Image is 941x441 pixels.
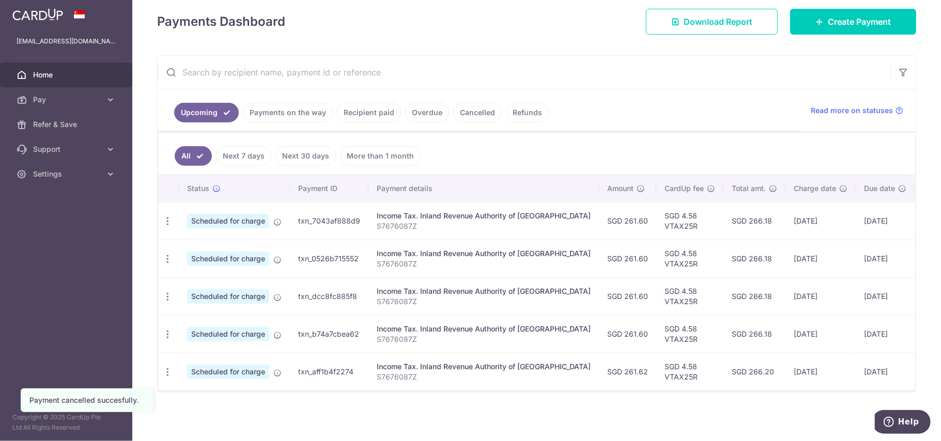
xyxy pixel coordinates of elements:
[33,169,101,179] span: Settings
[340,146,421,166] a: More than 1 month
[785,315,856,353] td: [DATE]
[723,353,785,390] td: SGD 266.20
[33,94,101,105] span: Pay
[607,183,634,194] span: Amount
[187,289,269,304] span: Scheduled for charge
[377,259,591,269] p: S7676087Z
[174,103,239,122] a: Upcoming
[856,277,915,315] td: [DATE]
[790,9,916,35] a: Create Payment
[187,183,209,194] span: Status
[175,146,212,166] a: All
[856,240,915,277] td: [DATE]
[856,202,915,240] td: [DATE]
[785,277,856,315] td: [DATE]
[684,15,752,28] span: Download Report
[290,175,368,202] th: Payment ID
[187,327,269,341] span: Scheduled for charge
[157,12,285,31] h4: Payments Dashboard
[33,70,101,80] span: Home
[785,353,856,390] td: [DATE]
[187,214,269,228] span: Scheduled for charge
[723,277,785,315] td: SGD 266.18
[290,315,368,353] td: txn_b74a7cbea62
[732,183,766,194] span: Total amt.
[377,324,591,334] div: Income Tax. Inland Revenue Authority of [GEOGRAPHIC_DATA]
[599,277,656,315] td: SGD 261.60
[187,365,269,379] span: Scheduled for charge
[599,202,656,240] td: SGD 261.60
[337,103,401,122] a: Recipient paid
[377,211,591,221] div: Income Tax. Inland Revenue Authority of [GEOGRAPHIC_DATA]
[811,105,893,116] span: Read more on statuses
[29,395,144,405] div: Payment cancelled succesfully.
[723,202,785,240] td: SGD 266.18
[187,251,269,266] span: Scheduled for charge
[377,296,591,307] p: S7676087Z
[377,372,591,382] p: S7676087Z
[665,183,704,194] span: CardUp fee
[33,119,101,130] span: Refer & Save
[599,353,656,390] td: SGD 261.62
[506,103,549,122] a: Refunds
[656,353,723,390] td: SGD 4.58 VTAX25R
[828,15,891,28] span: Create Payment
[656,277,723,315] td: SGD 4.58 VTAX25R
[785,202,856,240] td: [DATE]
[17,36,116,46] p: [EMAIL_ADDRESS][DOMAIN_NAME]
[723,240,785,277] td: SGD 266.18
[875,410,931,436] iframe: Opens a widget where you can find more information
[12,8,63,21] img: CardUp
[599,315,656,353] td: SGD 261.60
[599,240,656,277] td: SGD 261.60
[785,240,856,277] td: [DATE]
[377,221,591,231] p: S7676087Z
[656,240,723,277] td: SGD 4.58 VTAX25R
[243,103,333,122] a: Payments on the way
[856,315,915,353] td: [DATE]
[290,202,368,240] td: txn_7043af888d9
[290,277,368,315] td: txn_dcc8fc885f8
[723,315,785,353] td: SGD 266.18
[646,9,778,35] a: Download Report
[794,183,836,194] span: Charge date
[368,175,599,202] th: Payment details
[33,144,101,154] span: Support
[656,202,723,240] td: SGD 4.58 VTAX25R
[158,56,891,89] input: Search by recipient name, payment id or reference
[290,240,368,277] td: txn_0526b715552
[864,183,895,194] span: Due date
[275,146,336,166] a: Next 30 days
[656,315,723,353] td: SGD 4.58 VTAX25R
[856,353,915,390] td: [DATE]
[216,146,271,166] a: Next 7 days
[453,103,502,122] a: Cancelled
[405,103,449,122] a: Overdue
[290,353,368,390] td: txn_aff1b4f2274
[377,248,591,259] div: Income Tax. Inland Revenue Authority of [GEOGRAPHIC_DATA]
[377,286,591,296] div: Income Tax. Inland Revenue Authority of [GEOGRAPHIC_DATA]
[377,361,591,372] div: Income Tax. Inland Revenue Authority of [GEOGRAPHIC_DATA]
[377,334,591,344] p: S7676087Z
[811,105,903,116] a: Read more on statuses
